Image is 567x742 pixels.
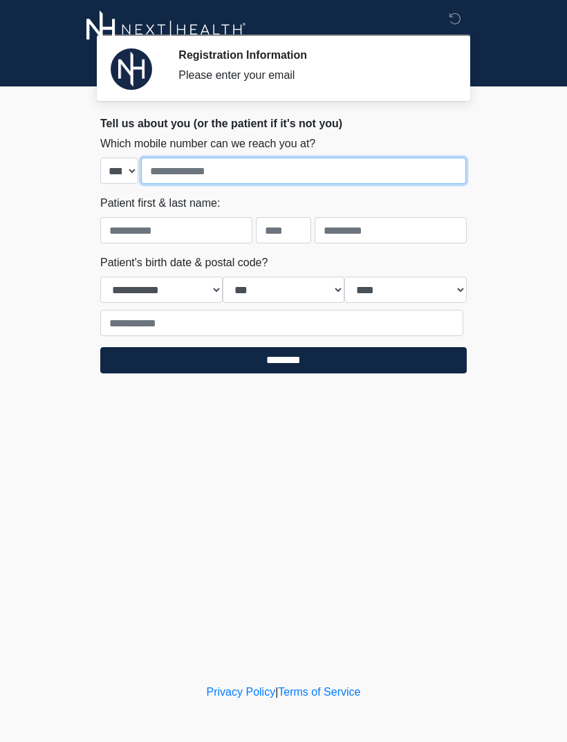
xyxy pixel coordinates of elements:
[86,10,246,48] img: Next-Health Woodland Hills Logo
[100,254,268,271] label: Patient's birth date & postal code?
[207,686,276,698] a: Privacy Policy
[100,136,315,152] label: Which mobile number can we reach you at?
[100,117,467,130] h2: Tell us about you (or the patient if it's not you)
[275,686,278,698] a: |
[100,195,220,212] label: Patient first & last name:
[178,67,446,84] div: Please enter your email
[111,48,152,90] img: Agent Avatar
[278,686,360,698] a: Terms of Service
